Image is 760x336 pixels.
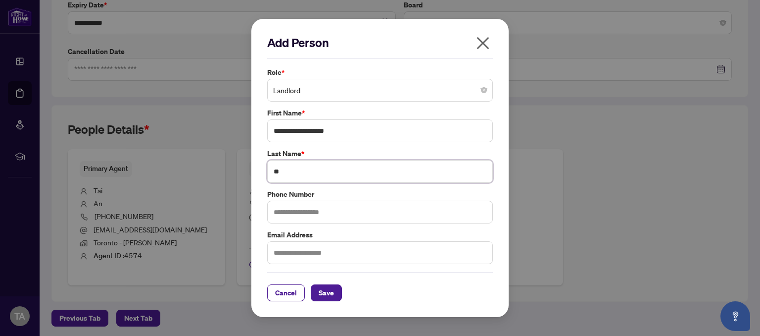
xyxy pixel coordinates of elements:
label: First Name [267,108,493,118]
button: Save [311,284,342,301]
span: Landlord [273,81,487,100]
h2: Add Person [267,35,493,51]
label: Last Name [267,148,493,159]
span: close [475,35,491,51]
button: Open asap [720,301,750,331]
label: Email Address [267,229,493,240]
button: Cancel [267,284,305,301]
span: close-circle [481,87,487,93]
label: Role [267,67,493,78]
span: Save [319,285,334,301]
span: Cancel [275,285,297,301]
label: Phone Number [267,189,493,200]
